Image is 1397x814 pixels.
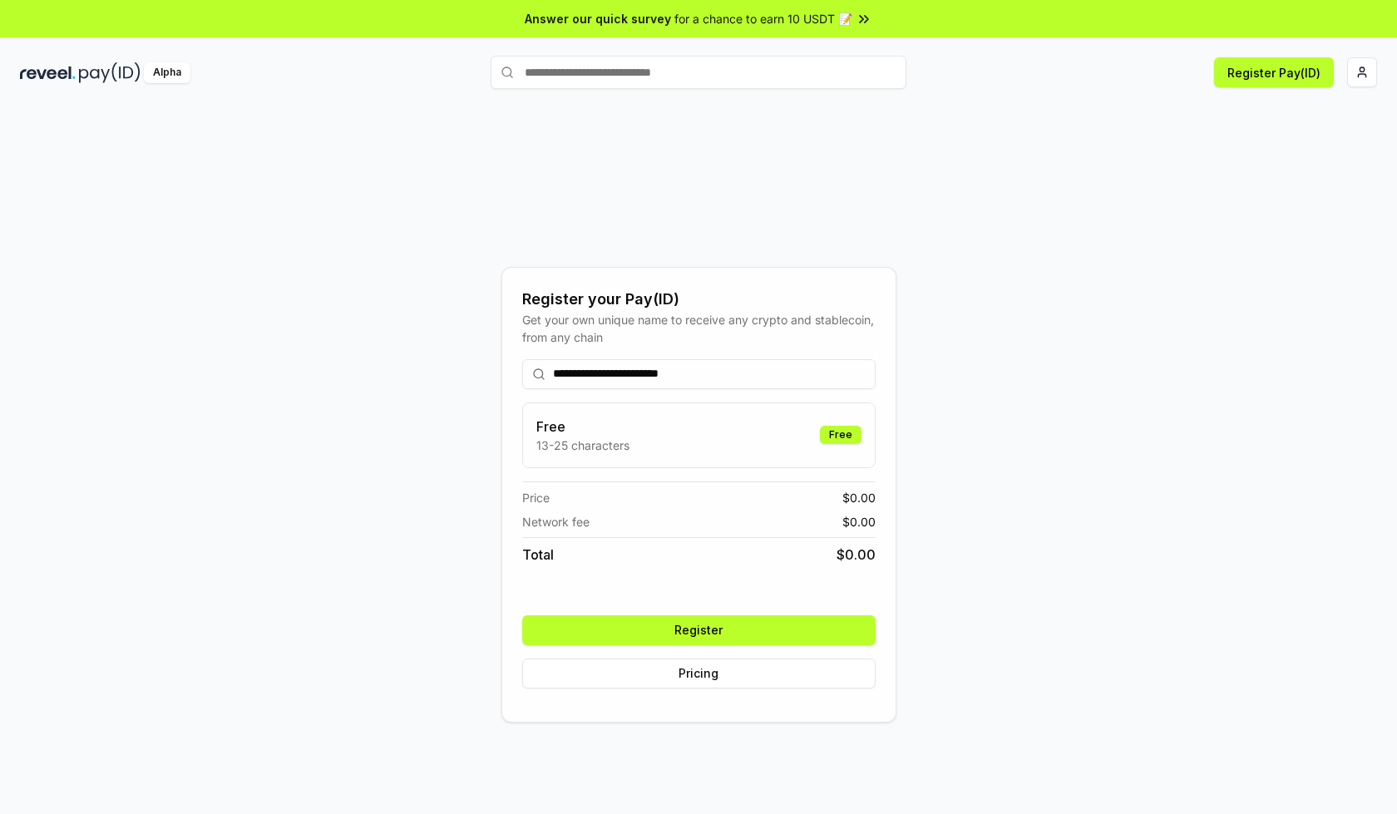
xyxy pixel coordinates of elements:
span: Price [522,489,550,506]
div: Alpha [144,62,190,83]
span: $ 0.00 [842,513,876,530]
img: pay_id [79,62,141,83]
div: Register your Pay(ID) [522,288,876,311]
span: Total [522,545,554,565]
button: Register Pay(ID) [1214,57,1334,87]
p: 13-25 characters [536,437,629,454]
span: Answer our quick survey [525,10,671,27]
div: Get your own unique name to receive any crypto and stablecoin, from any chain [522,311,876,346]
span: Network fee [522,513,590,530]
span: for a chance to earn 10 USDT 📝 [674,10,852,27]
div: Free [820,426,861,444]
h3: Free [536,417,629,437]
button: Register [522,615,876,645]
button: Pricing [522,659,876,688]
img: reveel_dark [20,62,76,83]
span: $ 0.00 [837,545,876,565]
span: $ 0.00 [842,489,876,506]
